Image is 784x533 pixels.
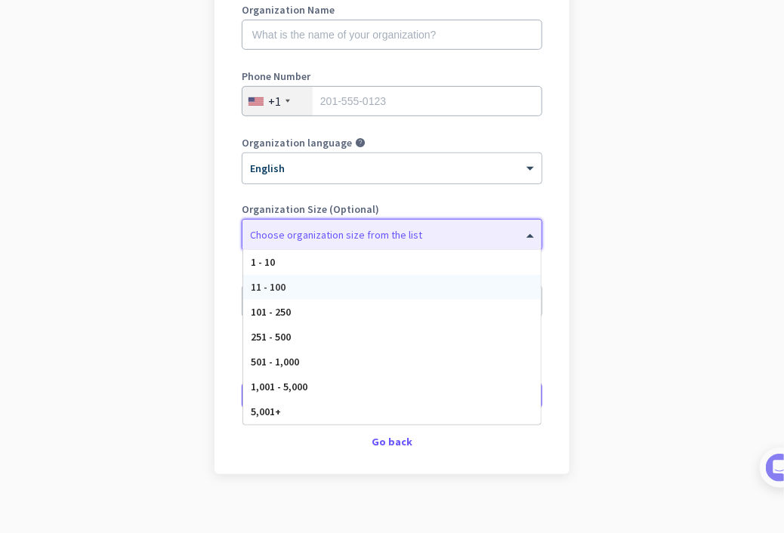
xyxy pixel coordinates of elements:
[242,436,542,447] div: Go back
[242,86,542,116] input: 201-555-0123
[251,330,291,344] span: 251 - 500
[243,250,541,424] div: Options List
[242,5,542,15] label: Organization Name
[251,405,281,418] span: 5,001+
[251,255,275,269] span: 1 - 10
[251,280,286,294] span: 11 - 100
[242,204,542,214] label: Organization Size (Optional)
[242,382,542,409] button: Create Organization
[355,137,366,148] i: help
[242,270,542,281] label: Organization Time Zone
[242,71,542,82] label: Phone Number
[242,137,352,148] label: Organization language
[251,305,291,319] span: 101 - 250
[242,20,542,50] input: What is the name of your organization?
[268,94,281,109] div: +1
[251,355,299,368] span: 501 - 1,000
[251,380,307,393] span: 1,001 - 5,000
